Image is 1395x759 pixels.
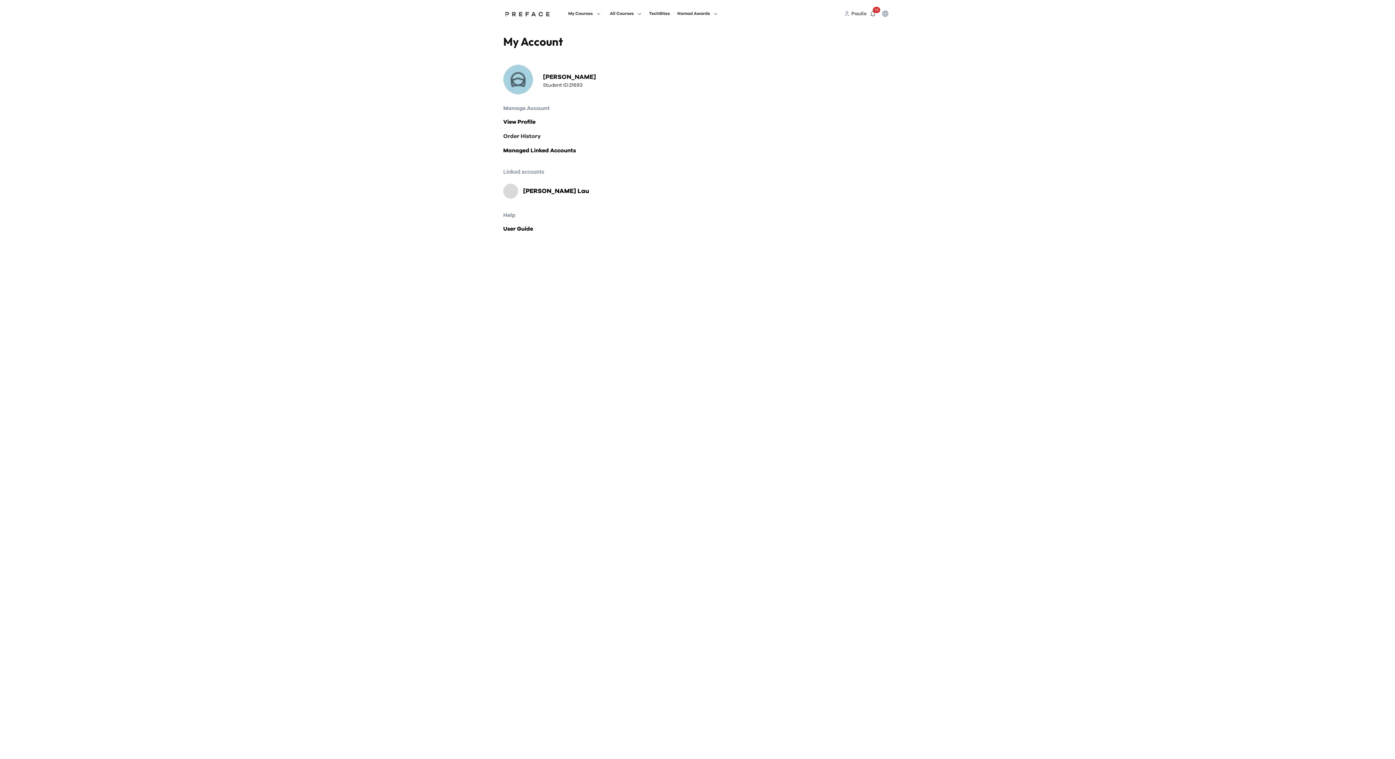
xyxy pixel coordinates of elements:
img: Profile Picture [503,65,533,94]
a: User Guide [503,225,892,233]
h3: Student ID: 21693 [543,81,596,89]
img: Preface Logo [504,11,551,16]
div: TechBites [649,10,670,17]
h6: Linked accounts [503,168,892,176]
h2: [PERSON_NAME] [543,73,596,81]
a: Managed Linked Accounts [503,146,892,155]
h2: Help [503,211,892,220]
a: [PERSON_NAME] Lau [518,187,589,195]
button: My Courses [566,10,602,18]
h2: Manage Account [503,104,892,113]
button: 12 [867,7,879,20]
h4: My Account [503,35,697,48]
h2: [PERSON_NAME] Lau [523,187,589,195]
span: Nomad Awards [677,10,710,17]
a: Paulie [851,10,867,17]
span: Paulie [851,11,867,16]
button: All Courses [608,10,643,18]
a: Order History [503,132,892,141]
button: Nomad Awards [675,10,720,18]
span: 12 [873,7,880,13]
a: View Profile [503,118,892,126]
span: My Courses [568,10,593,17]
span: All Courses [610,10,634,17]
